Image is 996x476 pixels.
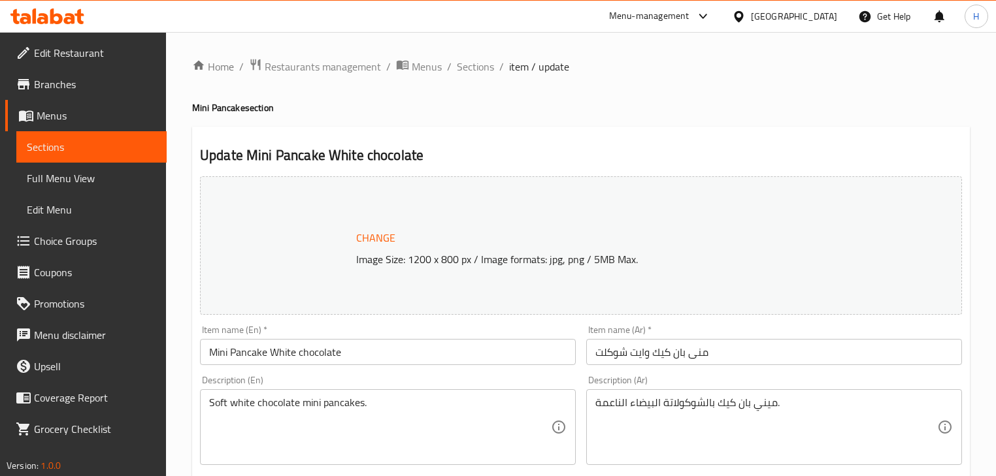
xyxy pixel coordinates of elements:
[265,59,381,74] span: Restaurants management
[239,59,244,74] li: /
[447,59,452,74] li: /
[5,288,167,319] a: Promotions
[200,146,962,165] h2: Update Mini Pancake White chocolate
[973,9,979,24] span: H
[351,251,892,267] p: Image Size: 1200 x 800 px / Image formats: jpg, png / 5MB Max.
[412,59,442,74] span: Menus
[27,139,156,155] span: Sections
[509,59,569,74] span: item / update
[34,390,156,405] span: Coverage Report
[34,296,156,311] span: Promotions
[5,257,167,288] a: Coupons
[5,319,167,351] a: Menu disclaimer
[34,358,156,374] span: Upsell
[200,339,576,365] input: Enter name En
[16,131,167,163] a: Sections
[209,396,551,458] textarea: Soft white chocolate mini pancakes.
[27,202,156,217] span: Edit Menu
[609,8,689,24] div: Menu-management
[34,264,156,280] span: Coupons
[34,76,156,92] span: Branches
[192,101,970,114] h4: Mini Pancake section
[16,163,167,194] a: Full Menu View
[192,59,234,74] a: Home
[751,9,837,24] div: [GEOGRAPHIC_DATA]
[356,229,395,247] span: Change
[34,327,156,343] span: Menu disclaimer
[351,225,401,251] button: Change
[34,233,156,249] span: Choice Groups
[249,58,381,75] a: Restaurants management
[37,108,156,123] span: Menus
[386,59,391,74] li: /
[5,351,167,382] a: Upsell
[16,194,167,225] a: Edit Menu
[5,413,167,445] a: Grocery Checklist
[457,59,494,74] a: Sections
[5,100,167,131] a: Menus
[5,69,167,100] a: Branches
[586,339,962,365] input: Enter name Ar
[41,457,61,474] span: 1.0.0
[34,45,156,61] span: Edit Restaurant
[5,225,167,257] a: Choice Groups
[5,37,167,69] a: Edit Restaurant
[595,396,937,458] textarea: ميني بان كيك بالشوكولاتة البيضاء الناعمة.
[192,58,970,75] nav: breadcrumb
[396,58,442,75] a: Menus
[34,421,156,437] span: Grocery Checklist
[499,59,504,74] li: /
[27,170,156,186] span: Full Menu View
[7,457,39,474] span: Version:
[5,382,167,413] a: Coverage Report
